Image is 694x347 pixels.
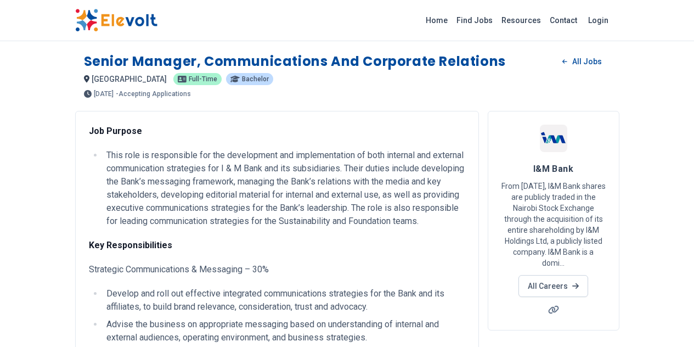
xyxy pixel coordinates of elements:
[103,149,465,228] li: This role is responsible for the development and implementation of both internal and external com...
[452,12,497,29] a: Find Jobs
[545,12,582,29] a: Contact
[92,75,167,83] span: [GEOGRAPHIC_DATA]
[116,91,191,97] p: - Accepting Applications
[540,125,567,152] img: I&M Bank
[89,240,172,250] strong: Key Responsibilities
[89,263,465,276] p: Strategic Communications & Messaging – 30%
[242,76,269,82] span: Bachelor
[89,126,142,136] strong: Job Purpose
[94,91,114,97] span: [DATE]
[518,275,588,297] a: All Careers
[639,294,694,347] iframe: Chat Widget
[103,318,465,344] li: Advise the business on appropriate messaging based on understanding of internal and external audi...
[75,9,157,32] img: Elevolt
[84,53,506,70] h1: Senior Manager, Communications and Corporate Relations
[554,53,610,70] a: All Jobs
[501,181,606,268] p: From [DATE], I&M Bank shares are publicly traded in the Nairobi Stock Exchange through the acquis...
[103,287,465,314] li: Develop and roll out effective integrated communications strategies for the Bank and its affiliat...
[497,12,545,29] a: Resources
[582,9,615,31] a: Login
[533,164,574,174] span: I&M Bank
[189,76,217,82] span: Full-time
[421,12,452,29] a: Home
